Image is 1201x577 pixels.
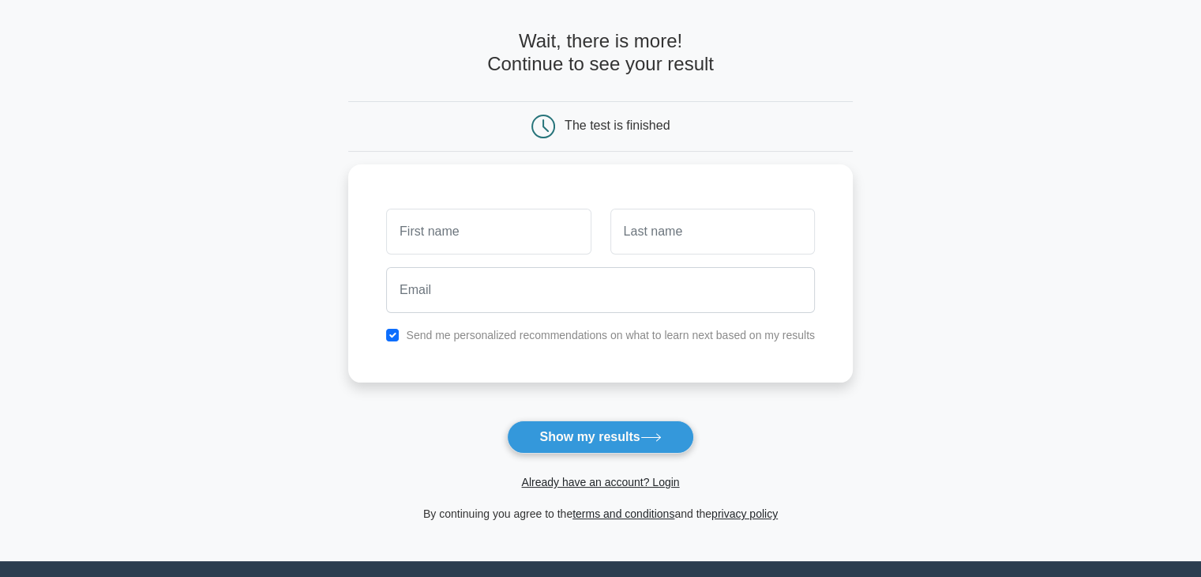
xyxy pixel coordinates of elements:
[572,507,674,520] a: terms and conditions
[339,504,862,523] div: By continuing you agree to the and the
[348,30,853,76] h4: Wait, there is more! Continue to see your result
[507,420,693,454] button: Show my results
[610,209,815,255] input: Last name
[386,209,591,255] input: First name
[565,119,670,132] div: The test is finished
[521,476,679,488] a: Already have an account? Login
[711,507,778,520] a: privacy policy
[386,267,815,313] input: Email
[406,329,815,341] label: Send me personalized recommendations on what to learn next based on my results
